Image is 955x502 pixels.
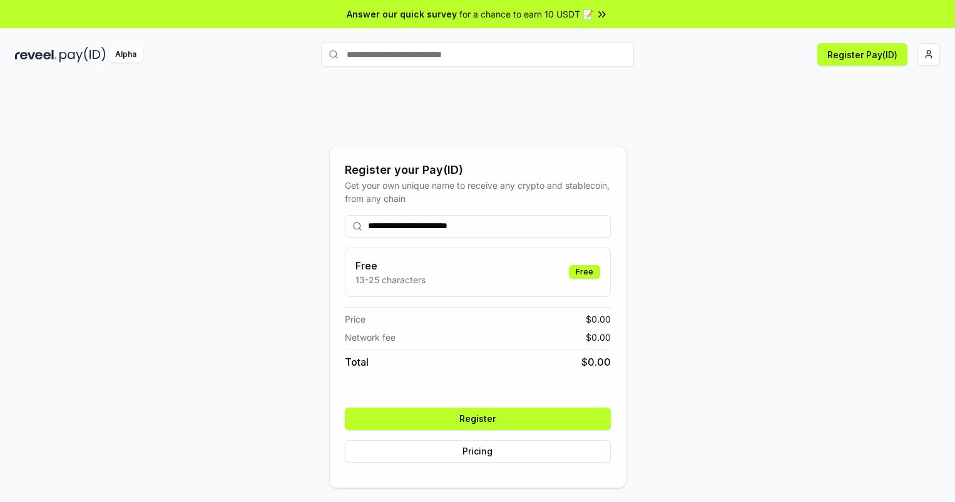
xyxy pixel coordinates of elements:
[355,273,426,286] p: 13-25 characters
[355,258,426,273] h3: Free
[345,331,396,344] span: Network fee
[345,161,611,179] div: Register your Pay(ID)
[345,440,611,463] button: Pricing
[345,313,365,326] span: Price
[15,47,57,63] img: reveel_dark
[345,354,369,369] span: Total
[817,43,907,66] button: Register Pay(ID)
[586,313,611,326] span: $ 0.00
[569,265,600,279] div: Free
[581,354,611,369] span: $ 0.00
[459,8,593,21] span: for a chance to earn 10 USDT 📝
[345,179,611,205] div: Get your own unique name to receive any crypto and stablecoin, from any chain
[347,8,457,21] span: Answer our quick survey
[345,408,611,430] button: Register
[108,47,143,63] div: Alpha
[59,47,106,63] img: pay_id
[586,331,611,344] span: $ 0.00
